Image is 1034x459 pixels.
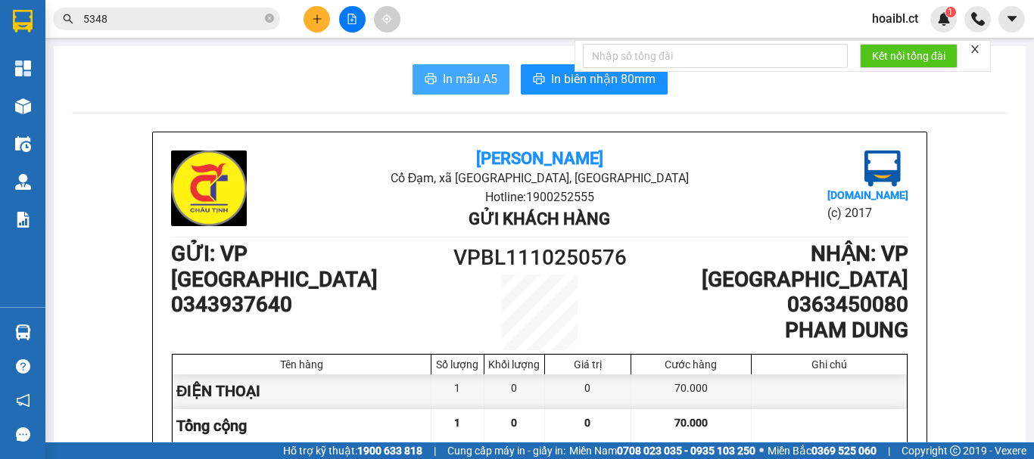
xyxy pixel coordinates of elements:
img: warehouse-icon [15,324,31,340]
img: solution-icon [15,212,31,228]
button: caret-down [998,6,1025,33]
div: Giá trị [549,358,627,371]
strong: 0708 023 035 - 0935 103 250 [617,445,755,457]
div: 70.000 [631,374,752,408]
span: file-add [347,14,357,24]
span: 0 [584,417,590,429]
div: 0 [484,374,545,408]
span: Kết nối tổng đài [872,48,945,64]
span: close-circle [265,14,274,23]
input: Nhập số tổng đài [583,44,848,68]
img: icon-new-feature [937,12,951,26]
h1: VPBL1110250576 [447,241,632,274]
div: Số lượng [435,358,480,371]
button: Kết nối tổng đài [860,44,958,68]
span: printer [533,73,545,87]
b: GỬI : VP [GEOGRAPHIC_DATA] [171,241,378,292]
span: search [63,14,73,24]
b: Gửi khách hàng [469,209,610,228]
button: file-add [339,6,366,33]
div: Ghi chú [755,358,903,371]
span: close-circle [265,12,274,26]
b: [DOMAIN_NAME] [827,189,908,201]
img: logo.jpg [171,150,247,226]
span: | [434,442,436,459]
div: ĐIỆN THOẠI [173,374,431,408]
span: Tổng cộng [176,417,247,435]
span: In mẫu A5 [443,70,497,88]
span: notification [16,393,30,408]
span: 1 [948,7,953,17]
li: Cổ Đạm, xã [GEOGRAPHIC_DATA], [GEOGRAPHIC_DATA] [294,169,785,188]
img: warehouse-icon [15,98,31,114]
input: Tìm tên, số ĐT hoặc mã đơn [83,11,262,27]
span: Miền Nam [569,442,755,459]
b: [PERSON_NAME] [476,149,603,168]
img: phone-icon [971,12,985,26]
span: Miền Bắc [768,442,877,459]
span: | [888,442,890,459]
strong: 1900 633 818 [357,445,422,457]
span: aim [382,14,392,24]
span: 70.000 [674,417,708,429]
span: plus [312,14,322,24]
div: Khối lượng [488,358,540,371]
img: logo.jpg [864,150,901,187]
span: ⚪️ [759,448,764,454]
span: caret-down [1005,12,1019,26]
sup: 1 [945,7,956,17]
span: 0 [511,417,517,429]
li: Hotline: 1900252555 [294,188,785,206]
li: (c) 2017 [827,203,908,222]
img: warehouse-icon [15,136,31,152]
img: warehouse-icon [15,174,31,190]
span: 1 [454,417,460,429]
button: printerIn mẫu A5 [413,64,509,95]
div: 1 [431,374,484,408]
span: printer [425,73,437,87]
span: close [970,44,980,54]
h1: 0363450080 [632,292,908,318]
span: copyright [950,445,961,456]
span: Hỗ trợ kỹ thuật: [283,442,422,459]
span: Cung cấp máy in - giấy in: [447,442,565,459]
button: aim [374,6,400,33]
img: logo-vxr [13,10,33,33]
span: message [16,427,30,442]
strong: 0369 525 060 [811,445,877,457]
span: question-circle [16,359,30,374]
b: NHẬN : VP [GEOGRAPHIC_DATA] [702,241,908,292]
div: 0 [545,374,631,408]
div: Cước hàng [635,358,747,371]
div: Tên hàng [176,358,427,371]
span: In biên nhận 80mm [551,70,656,88]
button: printerIn biên nhận 80mm [521,64,668,95]
span: hoaibl.ct [860,9,930,28]
h1: 0343937640 [171,292,447,318]
img: dashboard-icon [15,60,31,76]
button: plus [304,6,330,33]
h1: PHAM DUNG [632,318,908,343]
